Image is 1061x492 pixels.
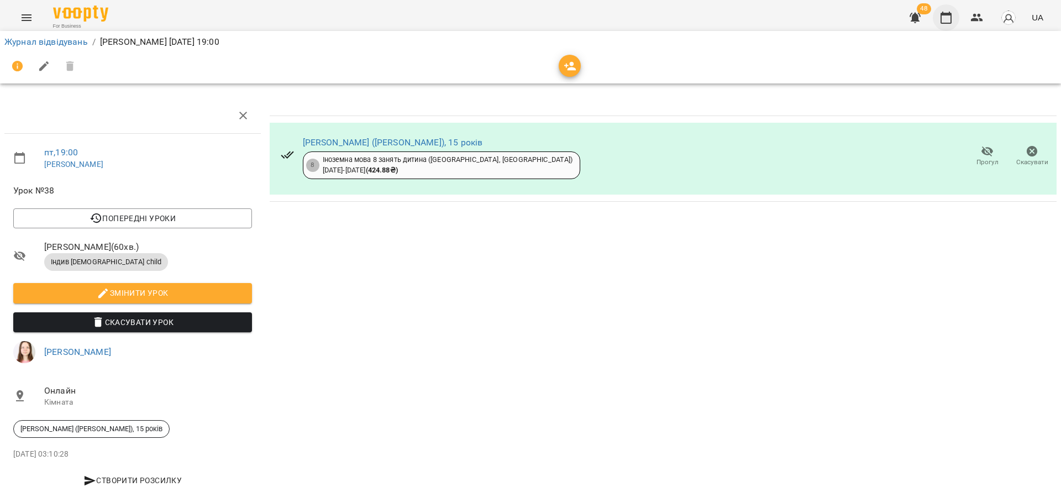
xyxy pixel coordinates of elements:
[13,470,252,490] button: Створити розсилку
[917,3,931,14] span: 48
[13,283,252,303] button: Змінити урок
[100,35,219,49] p: [PERSON_NAME] [DATE] 19:00
[22,286,243,300] span: Змінити урок
[44,384,252,397] span: Онлайн
[323,155,573,175] div: Іноземна мова 8 занять дитина ([GEOGRAPHIC_DATA], [GEOGRAPHIC_DATA]) [DATE] - [DATE]
[44,397,252,408] p: Кімната
[13,208,252,228] button: Попередні уроки
[1027,7,1048,28] button: UA
[965,141,1010,172] button: Прогул
[92,35,96,49] li: /
[44,257,168,267] span: Індив [DEMOGRAPHIC_DATA] child
[53,6,108,22] img: Voopty Logo
[22,212,243,225] span: Попередні уроки
[976,158,999,167] span: Прогул
[366,166,398,174] b: ( 424.88 ₴ )
[44,147,78,158] a: пт , 19:00
[13,341,35,363] img: 83b29030cd47969af3143de651fdf18c.jpg
[4,36,88,47] a: Журнал відвідувань
[1010,141,1054,172] button: Скасувати
[44,347,111,357] a: [PERSON_NAME]
[13,184,252,197] span: Урок №38
[1016,158,1048,167] span: Скасувати
[13,420,170,438] div: [PERSON_NAME] ([PERSON_NAME]), 15 років
[44,160,103,169] a: [PERSON_NAME]
[53,23,108,30] span: For Business
[22,316,243,329] span: Скасувати Урок
[13,449,252,460] p: [DATE] 03:10:28
[306,159,319,172] div: 8
[13,312,252,332] button: Скасувати Урок
[18,474,248,487] span: Створити розсилку
[1001,10,1016,25] img: avatar_s.png
[14,424,169,434] span: [PERSON_NAME] ([PERSON_NAME]), 15 років
[13,4,40,31] button: Menu
[1032,12,1043,23] span: UA
[44,240,252,254] span: [PERSON_NAME] ( 60 хв. )
[4,35,1057,49] nav: breadcrumb
[303,137,483,148] a: [PERSON_NAME] ([PERSON_NAME]), 15 років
